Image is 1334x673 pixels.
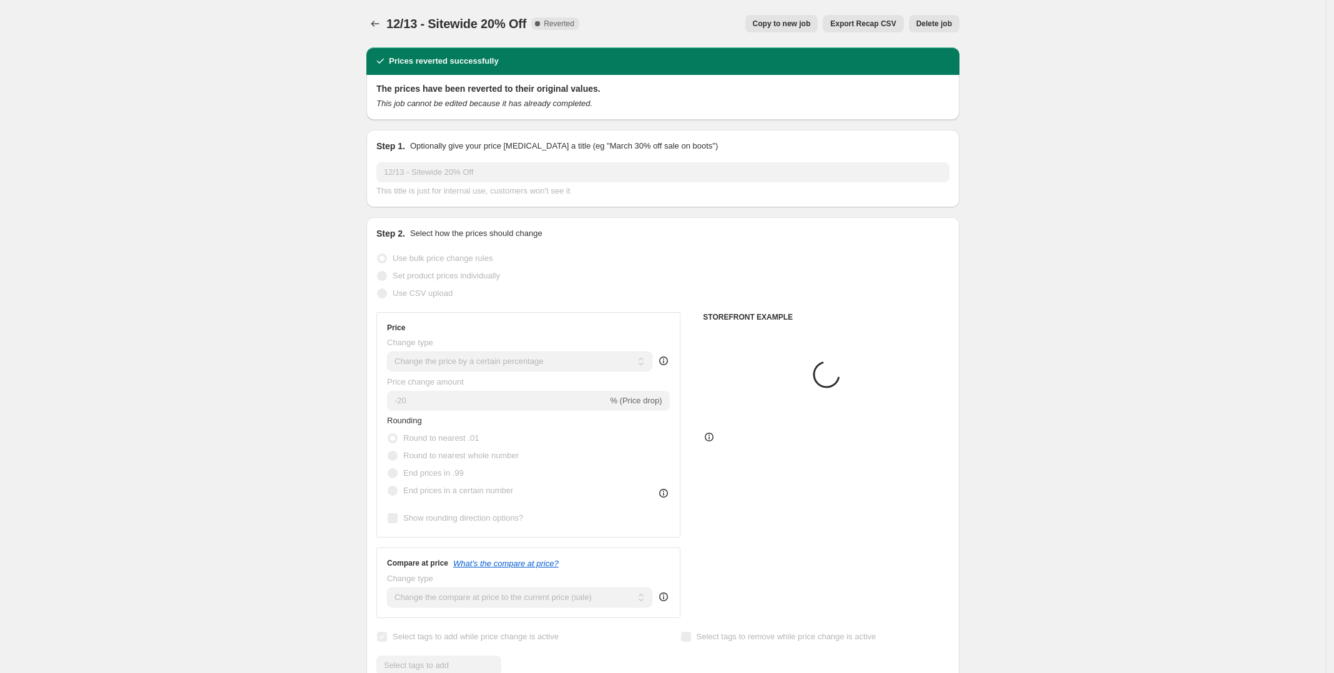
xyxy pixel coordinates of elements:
[376,186,570,195] span: This title is just for internal use, customers won't see it
[387,416,422,425] span: Rounding
[657,591,670,603] div: help
[823,15,903,32] button: Export Recap CSV
[387,391,607,411] input: -15
[387,338,433,347] span: Change type
[403,451,519,460] span: Round to nearest whole number
[387,574,433,583] span: Change type
[393,271,500,280] span: Set product prices individually
[610,396,662,405] span: % (Price drop)
[393,253,493,263] span: Use bulk price change rules
[453,559,559,568] button: What's the compare at price?
[830,19,896,29] span: Export Recap CSV
[403,433,479,443] span: Round to nearest .01
[387,558,448,568] h3: Compare at price
[745,15,818,32] button: Copy to new job
[387,323,405,333] h3: Price
[697,632,876,641] span: Select tags to remove while price change is active
[916,19,952,29] span: Delete job
[366,15,384,32] button: Price change jobs
[393,288,453,298] span: Use CSV upload
[544,19,574,29] span: Reverted
[376,99,592,108] i: This job cannot be edited because it has already completed.
[387,377,464,386] span: Price change amount
[703,312,949,322] h6: STOREFRONT EXAMPLE
[376,82,949,95] h2: The prices have been reverted to their original values.
[376,140,405,152] h2: Step 1.
[410,227,542,240] p: Select how the prices should change
[389,55,499,67] h2: Prices reverted successfully
[386,17,526,31] span: 12/13 - Sitewide 20% Off
[410,140,718,152] p: Optionally give your price [MEDICAL_DATA] a title (eg "March 30% off sale on boots")
[657,355,670,367] div: help
[403,486,513,495] span: End prices in a certain number
[376,227,405,240] h2: Step 2.
[393,632,559,641] span: Select tags to add while price change is active
[403,513,523,523] span: Show rounding direction options?
[403,468,464,478] span: End prices in .99
[376,162,949,182] input: 30% off holiday sale
[909,15,959,32] button: Delete job
[753,19,811,29] span: Copy to new job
